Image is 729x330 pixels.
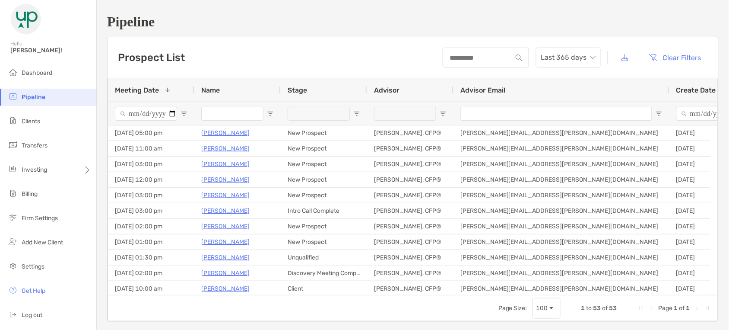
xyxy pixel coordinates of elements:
[353,110,360,117] button: Open Filter Menu
[498,304,527,312] div: Page Size:
[367,250,453,265] div: [PERSON_NAME], CFP®
[8,115,18,126] img: clients icon
[108,250,194,265] div: [DATE] 01:30 pm
[281,172,367,187] div: New Prospect
[281,125,367,141] div: New Prospect
[8,188,18,199] img: billing icon
[8,212,18,223] img: firm-settings icon
[181,110,187,117] button: Open Filter Menu
[460,86,505,94] span: Advisor Email
[453,250,669,265] div: [PERSON_NAME][EMAIL_ADDRESS][PERSON_NAME][DOMAIN_NAME]
[8,91,18,102] img: pipeline icon
[108,219,194,234] div: [DATE] 02:00 pm
[8,140,18,150] img: transfers icon
[108,203,194,218] div: [DATE] 03:00 pm
[201,174,250,185] a: [PERSON_NAME]
[22,142,48,149] span: Transfers
[201,143,250,154] a: [PERSON_NAME]
[22,118,40,125] span: Clients
[201,221,250,232] a: [PERSON_NAME]
[10,47,91,54] span: [PERSON_NAME]!
[107,14,719,30] h1: Pipeline
[108,157,194,172] div: [DATE] 03:00 pm
[642,48,708,67] button: Clear Filters
[201,237,250,247] p: [PERSON_NAME]
[201,205,250,216] a: [PERSON_NAME]
[541,48,596,67] span: Last 365 days
[694,305,700,312] div: Next Page
[374,86,399,94] span: Advisor
[367,125,453,141] div: [PERSON_NAME], CFP®
[453,141,669,156] div: [PERSON_NAME][EMAIL_ADDRESS][PERSON_NAME][DOMAIN_NAME]
[8,237,18,247] img: add_new_client icon
[108,141,194,156] div: [DATE] 11:00 am
[22,311,42,319] span: Log out
[8,164,18,174] img: investing icon
[115,86,159,94] span: Meeting Date
[22,190,38,198] span: Billing
[22,215,58,222] span: Firm Settings
[201,128,250,138] a: [PERSON_NAME]
[367,281,453,296] div: [PERSON_NAME], CFP®
[674,304,678,312] span: 1
[367,172,453,187] div: [PERSON_NAME], CFP®
[367,203,453,218] div: [PERSON_NAME], CFP®
[8,67,18,77] img: dashboard icon
[281,203,367,218] div: Intro Call Complete
[201,268,250,279] a: [PERSON_NAME]
[453,125,669,141] div: [PERSON_NAME][EMAIL_ADDRESS][PERSON_NAME][DOMAIN_NAME]
[638,305,645,312] div: First Page
[679,304,685,312] span: of
[118,51,185,64] h3: Prospect List
[281,141,367,156] div: New Prospect
[201,283,250,294] p: [PERSON_NAME]
[367,234,453,250] div: [PERSON_NAME], CFP®
[440,110,447,117] button: Open Filter Menu
[10,3,41,35] img: Zoe Logo
[367,188,453,203] div: [PERSON_NAME], CFP®
[453,266,669,281] div: [PERSON_NAME][EMAIL_ADDRESS][PERSON_NAME][DOMAIN_NAME]
[281,266,367,281] div: Discovery Meeting Complete
[516,54,522,61] img: input icon
[367,266,453,281] div: [PERSON_NAME], CFP®
[201,107,263,121] input: Name Filter Input
[656,110,662,117] button: Open Filter Menu
[108,281,194,296] div: [DATE] 10:00 am
[108,188,194,203] div: [DATE] 03:00 pm
[593,304,601,312] span: 53
[22,263,44,270] span: Settings
[201,252,250,263] a: [PERSON_NAME]
[201,190,250,201] a: [PERSON_NAME]
[453,172,669,187] div: [PERSON_NAME][EMAIL_ADDRESS][PERSON_NAME][DOMAIN_NAME]
[22,69,52,77] span: Dashboard
[22,93,45,101] span: Pipeline
[288,86,307,94] span: Stage
[281,281,367,296] div: Client
[460,107,652,121] input: Advisor Email Filter Input
[686,304,690,312] span: 1
[453,188,669,203] div: [PERSON_NAME][EMAIL_ADDRESS][PERSON_NAME][DOMAIN_NAME]
[367,141,453,156] div: [PERSON_NAME], CFP®
[8,309,18,320] img: logout icon
[453,203,669,218] div: [PERSON_NAME][EMAIL_ADDRESS][PERSON_NAME][DOMAIN_NAME]
[108,125,194,141] div: [DATE] 05:00 pm
[581,304,585,312] span: 1
[22,287,45,295] span: Get Help
[609,304,617,312] span: 53
[586,304,592,312] span: to
[8,285,18,295] img: get-help icon
[367,157,453,172] div: [PERSON_NAME], CFP®
[704,305,711,312] div: Last Page
[201,159,250,170] a: [PERSON_NAME]
[267,110,274,117] button: Open Filter Menu
[602,304,608,312] span: of
[108,172,194,187] div: [DATE] 12:00 pm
